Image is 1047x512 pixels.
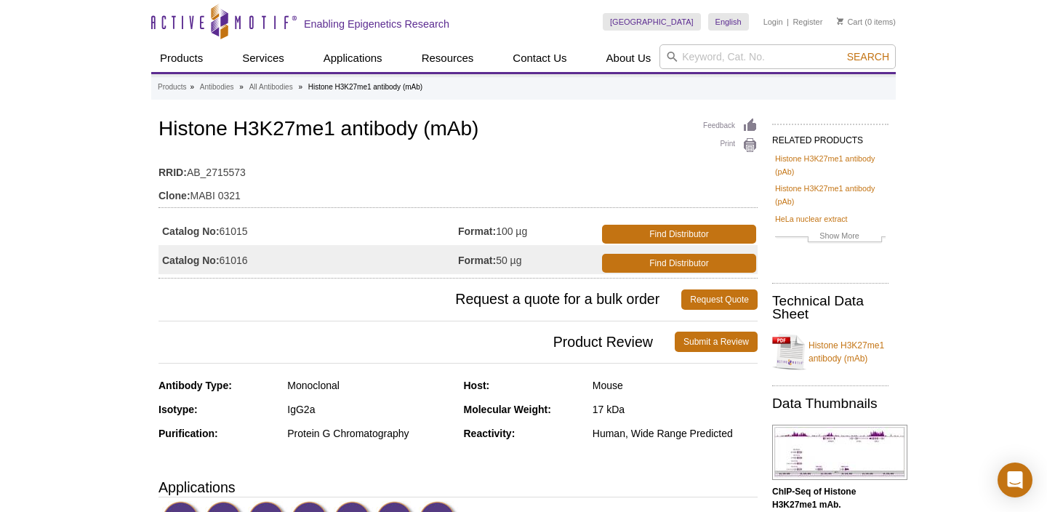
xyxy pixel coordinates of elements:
a: Feedback [703,118,758,134]
input: Keyword, Cat. No. [659,44,896,69]
h2: Enabling Epigenetics Research [304,17,449,31]
div: IgG2a [287,403,452,416]
span: Product Review [159,332,675,352]
a: All Antibodies [249,81,293,94]
a: Request Quote [681,289,758,310]
strong: Isotype: [159,404,198,415]
li: » [298,83,302,91]
h2: RELATED PRODUCTS [772,124,888,150]
strong: Catalog No: [162,225,220,238]
a: Histone H3K27me1 antibody (mAb) [772,330,888,374]
strong: Format: [458,225,496,238]
a: Cart [837,17,862,27]
li: (0 items) [837,13,896,31]
a: Submit a Review [675,332,758,352]
td: AB_2715573 [159,157,758,180]
a: Resources [413,44,483,72]
strong: Clone: [159,189,190,202]
div: Open Intercom Messenger [998,463,1032,497]
strong: RRID: [159,166,187,179]
h2: Technical Data Sheet [772,295,888,321]
button: Search [843,50,894,63]
strong: Antibody Type: [159,380,232,391]
strong: Reactivity: [464,428,516,439]
a: Histone H3K27me1 antibody (pAb) [775,182,886,208]
a: Find Distributor [602,254,756,273]
strong: Format: [458,254,496,267]
li: » [190,83,194,91]
li: » [239,83,244,91]
a: English [708,13,749,31]
a: Login [763,17,783,27]
strong: Host: [464,380,490,391]
img: Your Cart [837,17,843,25]
h2: Data Thumbnails [772,397,888,410]
div: Mouse [593,379,758,392]
a: Histone H3K27me1 antibody (pAb) [775,152,886,178]
a: Register [793,17,822,27]
strong: Catalog No: [162,254,220,267]
strong: Molecular Weight: [464,404,551,415]
div: Human, Wide Range Predicted [593,427,758,440]
a: Applications [315,44,391,72]
a: Find Distributor [602,225,756,244]
div: 17 kDa [593,403,758,416]
td: 100 µg [458,216,599,245]
a: [GEOGRAPHIC_DATA] [603,13,701,31]
a: Products [151,44,212,72]
h3: Applications [159,476,758,498]
div: Protein G Chromatography [287,427,452,440]
li: | [787,13,789,31]
b: ChIP-Seq of Histone H3K27me1 mAb. [772,487,856,510]
td: 61016 [159,245,458,274]
img: Histone H3K27me1 antibody (mAb) tested by ChIP-Seq. [772,425,907,480]
a: Print [703,137,758,153]
strong: Purification: [159,428,218,439]
td: MABI 0321 [159,180,758,204]
td: 50 µg [458,245,599,274]
div: Monoclonal [287,379,452,392]
a: Products [158,81,186,94]
td: 61015 [159,216,458,245]
a: About Us [598,44,660,72]
h1: Histone H3K27me1 antibody (mAb) [159,118,758,143]
a: Contact Us [504,44,575,72]
a: Services [233,44,293,72]
span: Search [847,51,889,63]
li: Histone H3K27me1 antibody (mAb) [308,83,422,91]
span: Request a quote for a bulk order [159,289,681,310]
a: Show More [775,229,886,246]
a: Antibodies [200,81,234,94]
a: HeLa nuclear extract [775,212,848,225]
